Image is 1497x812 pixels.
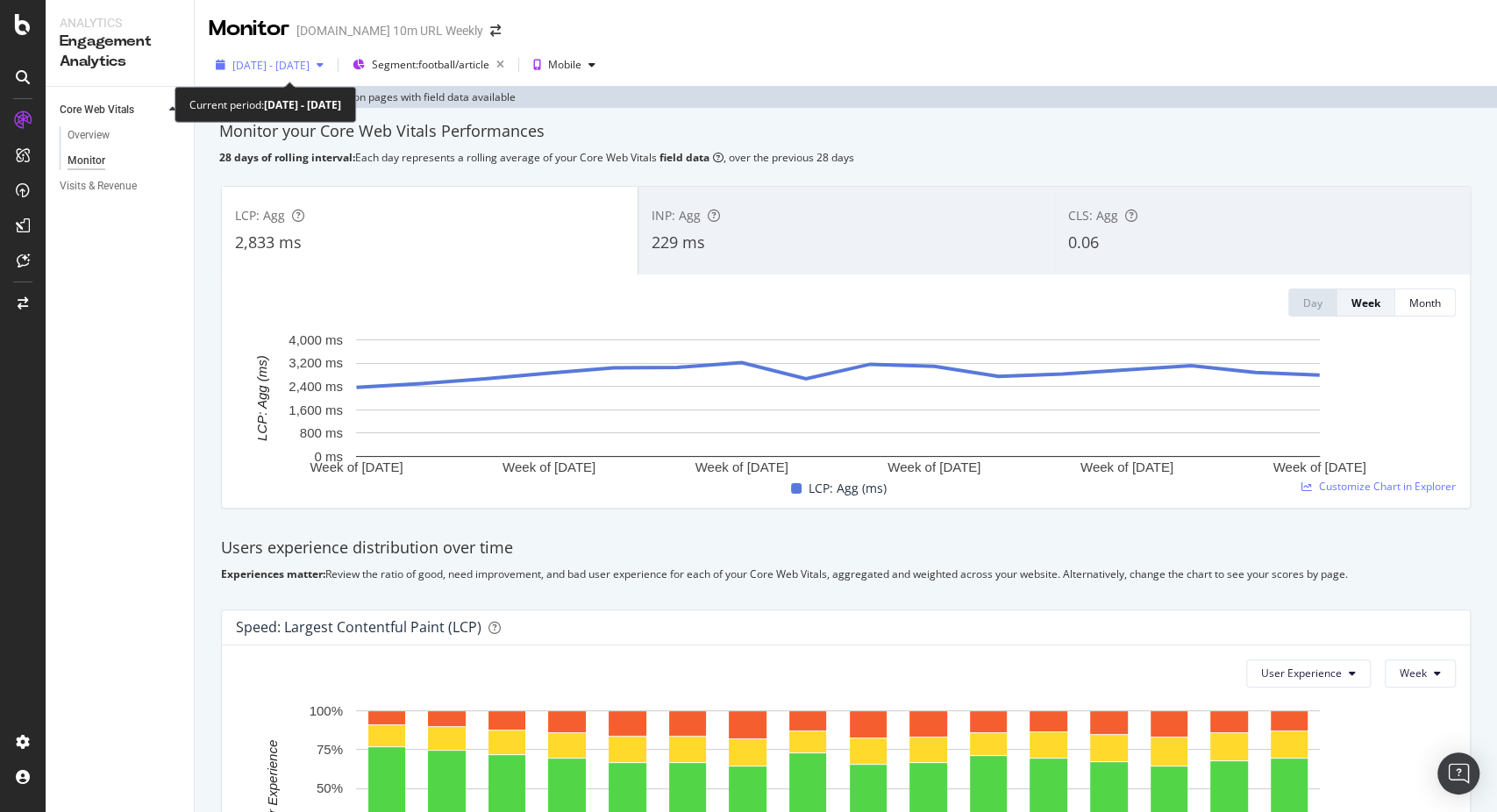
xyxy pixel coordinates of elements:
div: Week [1351,296,1380,310]
span: Week [1400,666,1427,680]
text: 800 ms [300,425,343,440]
button: [DATE] - [DATE] [209,51,331,79]
div: [DOMAIN_NAME] 10m URL Weekly [296,22,483,39]
span: Segment: football/article [372,57,489,72]
div: Analytics [60,14,180,32]
span: 2,833 ms [235,231,302,253]
text: 4,000 ms [289,332,343,347]
div: Mobile [548,60,581,70]
button: Segment:football/article [346,51,511,79]
span: 229 ms [652,231,705,253]
text: 0 ms [314,449,343,464]
div: Monitor [68,152,105,170]
div: Overview [68,126,110,145]
div: Day [1303,296,1322,310]
div: Speed: Largest Contentful Paint (LCP) [236,618,481,636]
b: [DATE] - [DATE] [264,97,341,112]
a: Core Web Vitals [60,101,164,119]
button: Mobile [526,51,602,79]
div: Each day represents a rolling average of your Core Web Vitals , over the previous 28 days [219,150,1472,165]
span: 0.06 [1068,231,1099,253]
a: Visits & Revenue [60,177,182,196]
button: Week [1337,288,1395,317]
div: Engagement Analytics [60,32,180,72]
a: Customize Chart in Explorer [1301,479,1456,494]
span: INP: Agg [652,207,701,224]
text: 100% [310,703,343,718]
text: 75% [317,742,343,757]
span: LCP: Agg [235,207,285,224]
text: 1,600 ms [289,402,343,417]
div: Monitor [209,14,289,44]
svg: A chart. [236,331,1441,478]
span: LCP: Agg (ms) [809,478,887,499]
span: Customize Chart in Explorer [1319,479,1456,494]
div: Current period: [189,95,341,115]
div: Monitor your Core Web Vitals Performances [219,120,1472,143]
button: User Experience [1246,659,1371,687]
text: Week of [DATE] [310,459,403,474]
text: 2,400 ms [289,379,343,394]
text: LCP: Agg (ms) [254,355,269,441]
div: Review the ratio of good, need improvement, and bad user experience for each of your Core Web Vit... [221,566,1471,581]
span: CLS: Agg [1068,207,1118,224]
div: Open Intercom Messenger [1437,752,1479,794]
b: 28 days of rolling interval: [219,150,355,165]
button: Day [1288,288,1337,317]
div: of total clicks are on pages with field data available [235,89,516,104]
b: Experiences matter: [221,566,325,581]
div: Month [1409,296,1441,310]
b: field data [659,150,709,165]
div: Users experience distribution over time [221,537,1471,559]
a: Monitor [68,152,182,170]
text: Week of [DATE] [695,459,788,474]
span: User Experience [1261,666,1342,680]
text: Week of [DATE] [503,459,595,474]
div: Visits & Revenue [60,177,137,196]
text: Week of [DATE] [1272,459,1365,474]
text: Week of [DATE] [1080,459,1173,474]
text: 3,200 ms [289,355,343,370]
button: Month [1395,288,1456,317]
div: arrow-right-arrow-left [490,25,501,37]
button: Week [1385,659,1456,687]
div: Core Web Vitals [60,101,134,119]
text: Week of [DATE] [888,459,980,474]
span: [DATE] - [DATE] [232,58,310,73]
a: Overview [68,126,182,145]
text: 50% [317,780,343,795]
